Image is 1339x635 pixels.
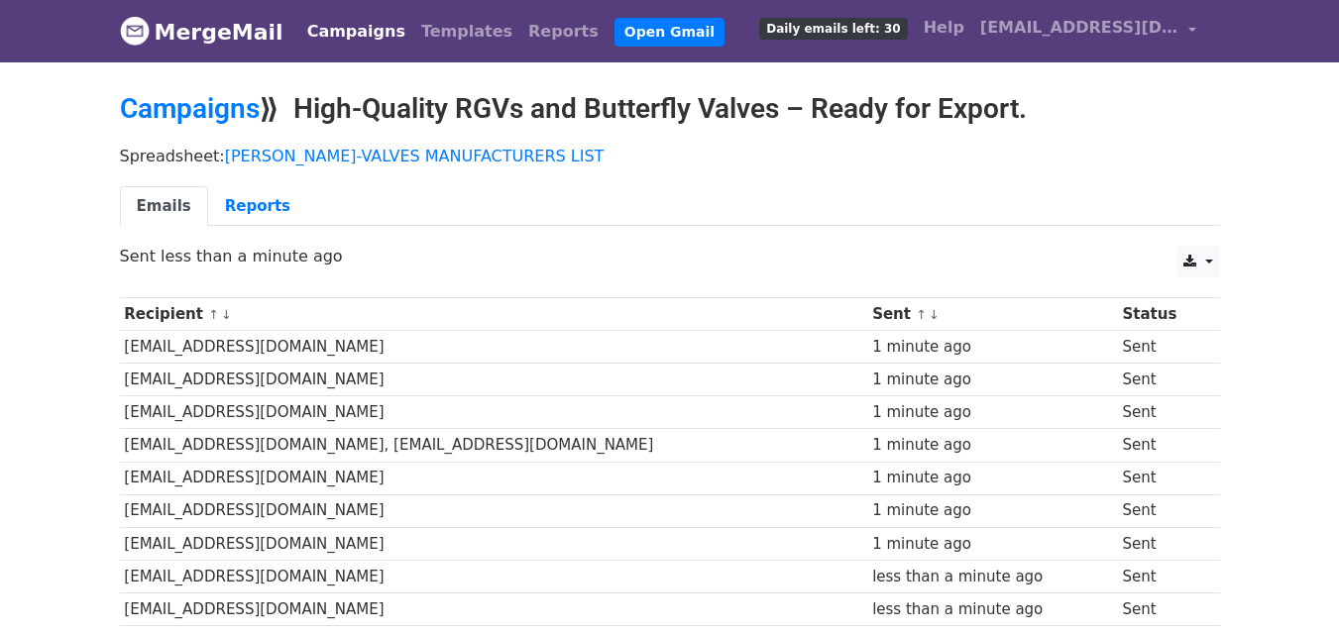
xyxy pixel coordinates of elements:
[208,307,219,322] a: ↑
[916,307,927,322] a: ↑
[1118,494,1207,527] td: Sent
[120,298,868,331] th: Recipient
[872,499,1113,522] div: 1 minute ago
[872,434,1113,457] div: 1 minute ago
[872,336,1113,359] div: 1 minute ago
[872,566,1113,588] div: less than a minute ago
[1118,331,1207,364] td: Sent
[1118,396,1207,429] td: Sent
[916,8,972,48] a: Help
[1118,527,1207,560] td: Sent
[120,246,1220,266] p: Sent less than a minute ago
[759,18,907,40] span: Daily emails left: 30
[208,186,307,227] a: Reports
[413,12,520,52] a: Templates
[120,92,260,125] a: Campaigns
[120,592,868,625] td: [EMAIL_ADDRESS][DOMAIN_NAME]
[520,12,607,52] a: Reports
[872,369,1113,391] div: 1 minute ago
[120,331,868,364] td: [EMAIL_ADDRESS][DOMAIN_NAME]
[120,527,868,560] td: [EMAIL_ADDRESS][DOMAIN_NAME]
[872,401,1113,424] div: 1 minute ago
[867,298,1117,331] th: Sent
[1118,298,1207,331] th: Status
[1118,592,1207,625] td: Sent
[872,598,1113,621] div: less than a minute ago
[1118,462,1207,494] td: Sent
[120,494,868,527] td: [EMAIL_ADDRESS][DOMAIN_NAME]
[872,467,1113,489] div: 1 minute ago
[1118,429,1207,462] td: Sent
[929,307,940,322] a: ↓
[120,186,208,227] a: Emails
[1118,364,1207,396] td: Sent
[221,307,232,322] a: ↓
[972,8,1204,54] a: [EMAIL_ADDRESS][DOMAIN_NAME]
[120,146,1220,166] p: Spreadsheet:
[120,429,868,462] td: [EMAIL_ADDRESS][DOMAIN_NAME], [EMAIL_ADDRESS][DOMAIN_NAME]
[980,16,1178,40] span: [EMAIL_ADDRESS][DOMAIN_NAME]
[120,560,868,592] td: [EMAIL_ADDRESS][DOMAIN_NAME]
[120,396,868,429] td: [EMAIL_ADDRESS][DOMAIN_NAME]
[299,12,413,52] a: Campaigns
[751,8,915,48] a: Daily emails left: 30
[225,147,605,165] a: [PERSON_NAME]-VALVES MANUFACTURERS LIST
[120,11,283,53] a: MergeMail
[614,18,725,47] a: Open Gmail
[120,16,150,46] img: MergeMail logo
[120,462,868,494] td: [EMAIL_ADDRESS][DOMAIN_NAME]
[1118,560,1207,592] td: Sent
[872,533,1113,556] div: 1 minute ago
[120,364,868,396] td: [EMAIL_ADDRESS][DOMAIN_NAME]
[120,92,1220,126] h2: ⟫ High-Quality RGVs and Butterfly Valves – Ready for Export.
